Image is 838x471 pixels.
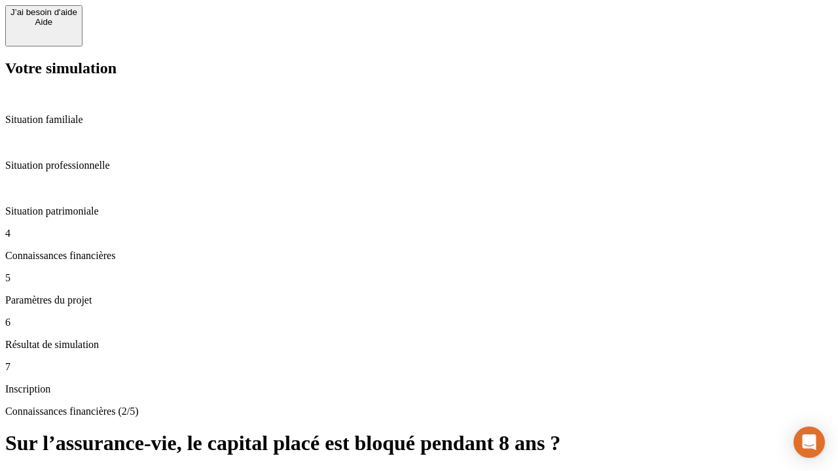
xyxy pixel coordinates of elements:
p: Résultat de simulation [5,339,833,351]
div: J’ai besoin d'aide [10,7,77,17]
div: Open Intercom Messenger [793,427,825,458]
div: Aide [10,17,77,27]
p: Connaissances financières [5,250,833,262]
p: Situation familiale [5,114,833,126]
h1: Sur l’assurance-vie, le capital placé est bloqué pendant 8 ans ? [5,431,833,455]
p: 7 [5,361,833,373]
p: Paramètres du projet [5,294,833,306]
p: Situation professionnelle [5,160,833,171]
p: 4 [5,228,833,239]
p: Inscription [5,383,833,395]
p: 6 [5,317,833,328]
h2: Votre simulation [5,60,833,77]
button: J’ai besoin d'aideAide [5,5,82,46]
p: Situation patrimoniale [5,205,833,217]
p: Connaissances financières (2/5) [5,406,833,417]
p: 5 [5,272,833,284]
